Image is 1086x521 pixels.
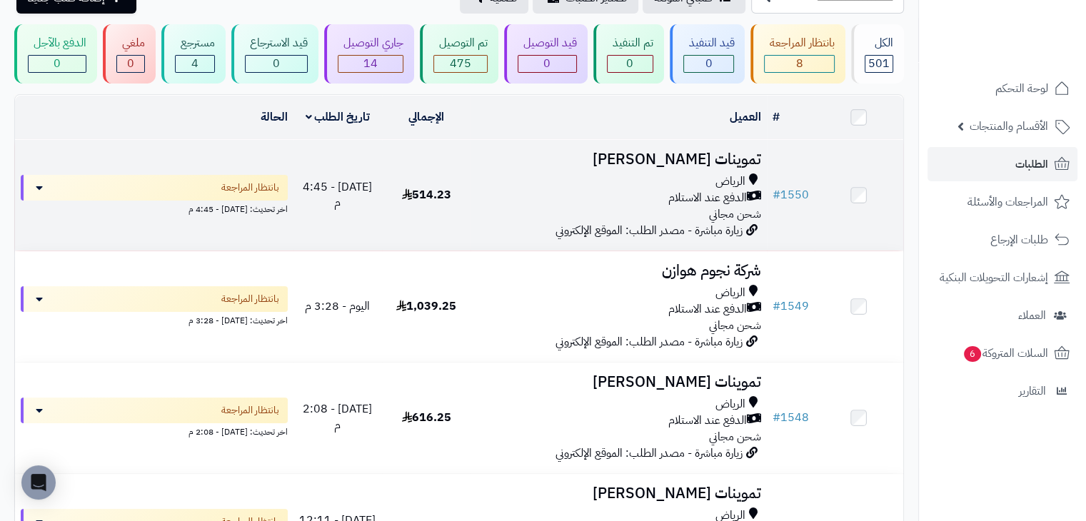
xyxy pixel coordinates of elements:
span: 616.25 [402,409,451,426]
a: السلات المتروكة6 [927,336,1077,370]
span: 6 [964,346,981,362]
span: التقارير [1019,381,1046,401]
a: الطلبات [927,147,1077,181]
span: الأقسام والمنتجات [970,116,1048,136]
a: الكل501 [848,24,907,84]
span: بانتظار المراجعة [221,181,279,195]
span: الدفع عند الاستلام [668,190,747,206]
span: المراجعات والأسئلة [967,192,1048,212]
span: 0 [543,55,550,72]
a: إشعارات التحويلات البنكية [927,260,1077,295]
h3: تموينات [PERSON_NAME] [476,151,760,168]
div: 14 [338,56,403,72]
span: 0 [626,55,633,72]
span: 0 [273,55,280,72]
span: زيارة مباشرة - مصدر الطلب: الموقع الإلكتروني [555,222,743,239]
a: # [773,108,780,126]
div: 475 [434,56,487,72]
div: 8 [765,56,834,72]
div: 0 [29,56,86,72]
span: شحن مجاني [709,428,761,445]
a: التقارير [927,374,1077,408]
a: الحالة [261,108,288,126]
div: 0 [246,56,308,72]
span: الدفع عند الاستلام [668,413,747,429]
a: العملاء [927,298,1077,333]
div: جاري التوصيل [338,35,403,51]
a: قيد التنفيذ 0 [667,24,748,84]
div: مسترجع [175,35,215,51]
span: 1,039.25 [396,298,456,315]
span: بانتظار المراجعة [221,403,279,418]
div: 0 [117,56,144,72]
span: الرياض [715,396,745,413]
a: #1548 [773,409,809,426]
div: قيد التوصيل [518,35,577,51]
div: 4 [176,56,214,72]
a: جاري التوصيل 14 [321,24,417,84]
span: 475 [450,55,471,72]
a: تم التوصيل 475 [417,24,501,84]
a: بانتظار المراجعة 8 [748,24,848,84]
div: تم التوصيل [433,35,488,51]
span: 0 [127,55,134,72]
a: قيد الاسترجاع 0 [228,24,322,84]
h3: تموينات [PERSON_NAME] [476,374,760,390]
div: قيد التنفيذ [683,35,735,51]
div: الكل [865,35,893,51]
div: قيد الاسترجاع [245,35,308,51]
span: 14 [363,55,378,72]
div: اخر تحديث: [DATE] - 2:08 م [21,423,288,438]
a: تم التنفيذ 0 [590,24,667,84]
span: اليوم - 3:28 م [305,298,370,315]
a: طلبات الإرجاع [927,223,1077,257]
a: لوحة التحكم [927,71,1077,106]
a: #1549 [773,298,809,315]
span: # [773,409,780,426]
div: 0 [518,56,576,72]
div: بانتظار المراجعة [764,35,835,51]
div: 0 [684,56,734,72]
a: العميل [730,108,761,126]
span: الدفع عند الاستلام [668,301,747,318]
span: السلات المتروكة [962,343,1048,363]
h3: تموينات [PERSON_NAME] [476,485,760,502]
div: اخر تحديث: [DATE] - 4:45 م [21,201,288,216]
a: قيد التوصيل 0 [501,24,590,84]
a: مسترجع 4 [159,24,228,84]
div: 0 [608,56,653,72]
span: إشعارات التحويلات البنكية [940,268,1048,288]
a: #1550 [773,186,809,203]
span: 501 [868,55,890,72]
img: logo-2.png [989,36,1072,66]
span: زيارة مباشرة - مصدر الطلب: الموقع الإلكتروني [555,333,743,350]
div: ملغي [116,35,145,51]
span: لوحة التحكم [995,79,1048,98]
span: الرياض [715,285,745,301]
span: طلبات الإرجاع [990,230,1048,250]
span: [DATE] - 2:08 م [303,400,372,434]
div: تم التنفيذ [607,35,653,51]
a: الدفع بالآجل 0 [11,24,100,84]
span: [DATE] - 4:45 م [303,178,372,212]
a: الإجمالي [408,108,444,126]
h3: شركة نجوم هوازن [476,263,760,279]
span: # [773,298,780,315]
span: شحن مجاني [709,317,761,334]
a: ملغي 0 [100,24,159,84]
div: Open Intercom Messenger [21,465,56,500]
span: زيارة مباشرة - مصدر الطلب: الموقع الإلكتروني [555,445,743,462]
a: تاريخ الطلب [306,108,371,126]
span: بانتظار المراجعة [221,292,279,306]
span: 8 [796,55,803,72]
span: 4 [191,55,198,72]
span: العملاء [1018,305,1046,325]
span: 514.23 [402,186,451,203]
div: اخر تحديث: [DATE] - 3:28 م [21,312,288,327]
span: 0 [54,55,61,72]
span: الطلبات [1015,154,1048,174]
a: المراجعات والأسئلة [927,185,1077,219]
span: # [773,186,780,203]
span: شحن مجاني [709,206,761,223]
span: الرياض [715,173,745,190]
